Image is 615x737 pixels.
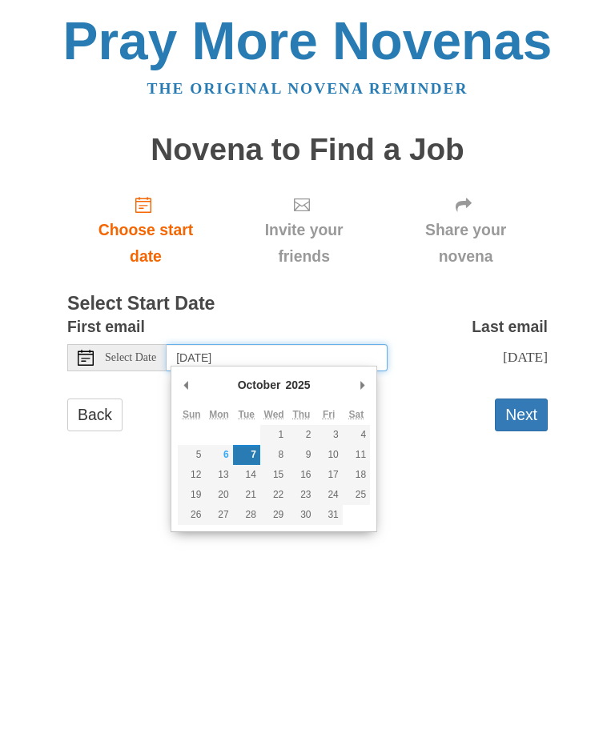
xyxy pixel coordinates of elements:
[495,399,548,431] button: Next
[316,425,343,445] button: 3
[233,445,260,465] button: 7
[260,425,287,445] button: 1
[67,399,123,431] a: Back
[205,485,232,505] button: 20
[260,445,287,465] button: 8
[287,505,315,525] button: 30
[209,409,229,420] abbr: Monday
[235,373,283,397] div: October
[354,373,370,397] button: Next Month
[400,217,532,270] span: Share your novena
[343,465,370,485] button: 18
[472,314,548,340] label: Last email
[287,445,315,465] button: 9
[287,485,315,505] button: 23
[67,133,548,167] h1: Novena to Find a Job
[343,485,370,505] button: 25
[178,445,205,465] button: 5
[349,409,364,420] abbr: Saturday
[224,182,384,278] div: Click "Next" to confirm your start date first.
[183,409,201,420] abbr: Sunday
[239,409,255,420] abbr: Tuesday
[205,505,232,525] button: 27
[316,505,343,525] button: 31
[178,505,205,525] button: 26
[167,344,388,371] input: Use the arrow keys to pick a date
[316,445,343,465] button: 10
[316,485,343,505] button: 24
[178,465,205,485] button: 12
[63,11,553,70] a: Pray More Novenas
[260,465,287,485] button: 15
[233,505,260,525] button: 28
[343,425,370,445] button: 4
[147,80,468,97] a: The original novena reminder
[105,352,156,363] span: Select Date
[67,314,145,340] label: First email
[260,505,287,525] button: 29
[233,485,260,505] button: 21
[287,465,315,485] button: 16
[205,465,232,485] button: 13
[67,294,548,314] h3: Select Start Date
[323,409,335,420] abbr: Friday
[67,182,224,278] a: Choose start date
[292,409,310,420] abbr: Thursday
[316,465,343,485] button: 17
[503,349,548,365] span: [DATE]
[178,373,194,397] button: Previous Month
[287,425,315,445] button: 2
[283,373,312,397] div: 2025
[178,485,205,505] button: 19
[83,217,208,270] span: Choose start date
[240,217,368,270] span: Invite your friends
[233,465,260,485] button: 14
[264,409,284,420] abbr: Wednesday
[343,445,370,465] button: 11
[384,182,548,278] div: Click "Next" to confirm your start date first.
[260,485,287,505] button: 22
[205,445,232,465] button: 6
